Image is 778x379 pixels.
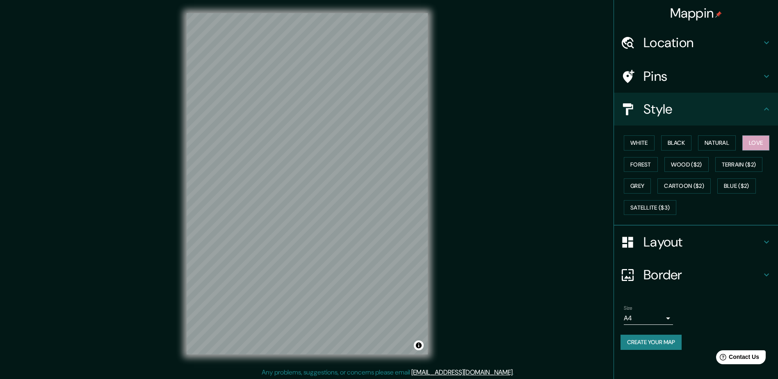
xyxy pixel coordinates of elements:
[643,101,762,117] h4: Style
[614,93,778,126] div: Style
[643,68,762,84] h4: Pins
[643,234,762,250] h4: Layout
[411,368,513,377] a: [EMAIL_ADDRESS][DOMAIN_NAME]
[414,340,424,350] button: Toggle attribution
[664,157,709,172] button: Wood ($2)
[643,267,762,283] h4: Border
[614,60,778,93] div: Pins
[624,200,676,215] button: Satellite ($3)
[624,305,632,312] label: Size
[705,347,769,370] iframe: Help widget launcher
[614,226,778,258] div: Layout
[661,135,692,151] button: Black
[742,135,769,151] button: Love
[670,5,722,21] h4: Mappin
[624,135,655,151] button: White
[698,135,736,151] button: Natural
[715,11,722,18] img: pin-icon.png
[514,368,515,377] div: .
[614,26,778,59] div: Location
[515,368,517,377] div: .
[614,258,778,291] div: Border
[643,34,762,51] h4: Location
[717,178,756,194] button: Blue ($2)
[657,178,711,194] button: Cartoon ($2)
[624,178,651,194] button: Grey
[621,335,682,350] button: Create your map
[624,312,673,325] div: A4
[262,368,514,377] p: Any problems, suggestions, or concerns please email .
[187,13,428,354] canvas: Map
[715,157,763,172] button: Terrain ($2)
[624,157,658,172] button: Forest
